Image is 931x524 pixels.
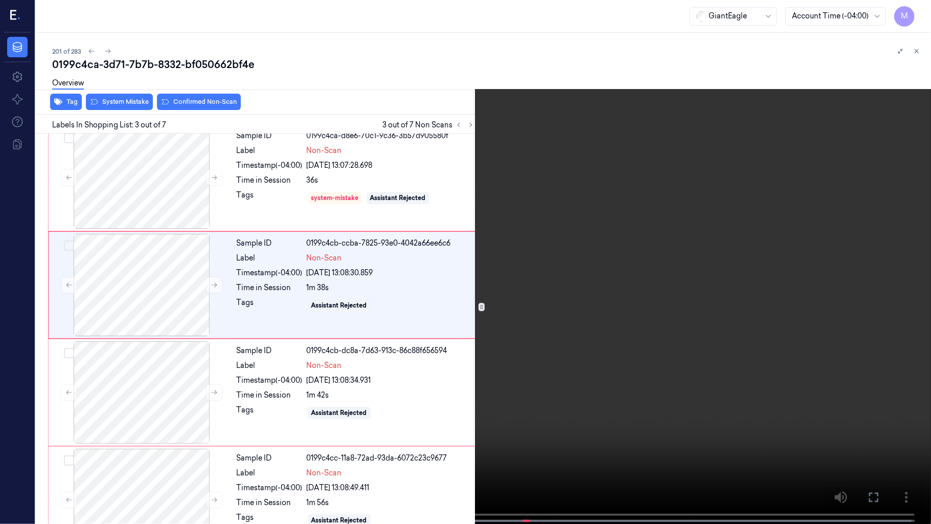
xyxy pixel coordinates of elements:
[237,282,303,293] div: Time in Session
[52,57,923,72] div: 0199c4ca-3d71-7b7b-8332-bf050662bf4e
[311,301,367,310] div: Assistant Rejected
[307,375,474,386] div: [DATE] 13:08:34.931
[307,360,342,371] span: Non-Scan
[237,453,303,464] div: Sample ID
[307,453,474,464] div: 0199c4cc-11a8-72ad-93da-6072c23c9677
[307,238,474,249] div: 0199c4cb-ccba-7825-93e0-4042a66ee6c6
[307,345,474,356] div: 0199c4cb-dc8a-7d63-913c-86c88f656594
[64,133,74,143] button: Select row
[237,390,303,401] div: Time in Session
[64,455,74,466] button: Select row
[307,282,474,293] div: 1m 38s
[237,375,303,386] div: Timestamp (-04:00)
[370,193,426,203] div: Assistant Rejected
[50,94,82,110] button: Tag
[237,360,303,371] div: Label
[52,47,81,56] span: 201 of 283
[307,130,474,141] div: 0199c4ca-d8e6-70c1-9c36-3b57d905580f
[64,348,74,358] button: Select row
[157,94,241,110] button: Confirmed Non-Scan
[237,253,303,264] div: Label
[86,94,153,110] button: System Mistake
[307,390,474,401] div: 1m 42s
[307,253,342,264] span: Non-Scan
[307,468,342,478] span: Non-Scan
[237,160,303,171] div: Timestamp (-04:00)
[237,238,303,249] div: Sample ID
[894,6,915,27] button: M
[237,497,303,508] div: Time in Session
[307,145,342,156] span: Non-Scan
[307,483,474,493] div: [DATE] 13:08:49.411
[311,408,367,418] div: Assistant Rejected
[52,78,84,90] a: Overview
[307,497,474,508] div: 1m 56s
[237,468,303,478] div: Label
[237,405,303,421] div: Tags
[307,268,474,278] div: [DATE] 13:08:30.859
[311,193,359,203] div: system-mistake
[237,190,303,206] div: Tags
[237,145,303,156] div: Label
[237,175,303,186] div: Time in Session
[307,160,474,171] div: [DATE] 13:07:28.698
[52,120,166,130] span: Labels In Shopping List: 3 out of 7
[237,268,303,278] div: Timestamp (-04:00)
[237,297,303,314] div: Tags
[237,345,303,356] div: Sample ID
[237,483,303,493] div: Timestamp (-04:00)
[64,241,74,251] button: Select row
[307,175,474,186] div: 36s
[382,119,477,131] span: 3 out of 7 Non Scans
[237,130,303,141] div: Sample ID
